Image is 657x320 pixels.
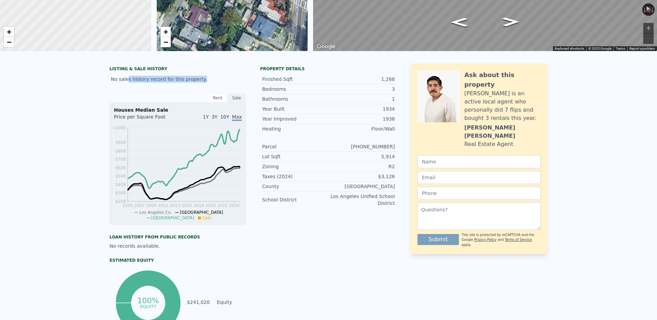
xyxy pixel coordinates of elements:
[328,86,395,93] div: 3
[208,94,227,102] div: Rent
[4,27,14,37] a: Zoom in
[194,203,204,208] tspan: 2018
[216,298,246,306] td: Equity
[182,203,192,208] tspan: 2015
[170,203,180,208] tspan: 2013
[134,203,145,208] tspan: 2007
[262,115,328,122] div: Year Improved
[328,115,395,122] div: 1938
[4,37,14,47] a: Zoom out
[140,304,156,309] tspan: equity
[616,47,625,50] a: Terms (opens in new tab)
[462,233,541,247] div: This site is protected by reCAPTCHA and the Google and apply.
[643,23,654,33] button: Zoom in
[328,143,395,150] div: [PHONE_NUMBER]
[464,89,541,122] div: [PERSON_NAME] is an active local agent who personally did 7 flips and bought 3 rentals this year.
[232,114,242,121] span: Max
[137,296,159,305] tspan: 100%
[115,182,126,187] tspan: $408
[262,173,328,180] div: Taxes (2024)
[555,46,584,51] button: Keyboard shortcuts
[328,125,395,132] div: Floor/Wall
[163,38,168,46] span: −
[262,153,328,160] div: Lot Sqft
[220,114,229,120] span: 10Y
[642,3,646,16] button: Rotate counterclockwise
[115,199,126,204] tspan: $208
[180,210,223,215] span: [GEOGRAPHIC_DATA]
[315,42,337,51] a: Open this area in Google Maps (opens a new window)
[464,124,541,140] div: [PERSON_NAME] [PERSON_NAME]
[203,114,209,120] span: 1Y
[109,73,246,85] div: No sales history record for this property.
[227,94,246,102] div: Sale
[114,107,242,113] div: Houses Median Sale
[114,113,178,124] div: Price per Square Foot
[115,149,126,153] tspan: $808
[474,238,497,242] a: Privacy Policy
[464,70,541,89] div: Ask about this property
[115,165,126,170] tspan: $608
[262,96,328,102] div: Bathrooms
[315,42,337,51] img: Google
[160,37,171,47] a: Zoom out
[7,27,11,36] span: +
[109,234,246,240] div: Loan history from public records
[262,86,328,93] div: Bedrooms
[229,203,240,208] tspan: 2024
[262,143,328,150] div: Parcel
[328,163,395,170] div: R2
[328,183,395,190] div: [GEOGRAPHIC_DATA]
[211,114,217,120] span: 3Y
[417,234,459,245] button: Submit
[109,258,246,263] div: Estimated Equity
[205,203,216,208] tspan: 2020
[115,140,126,145] tspan: $908
[260,66,397,72] div: Property details
[203,216,211,220] span: Sale
[328,193,395,207] div: Los Angeles Unified School District
[262,163,328,170] div: Zoning
[115,190,126,195] tspan: $308
[262,106,328,112] div: Year Built
[464,140,513,148] div: Real Estate Agent
[160,27,171,37] a: Zoom in
[146,203,157,208] tspan: 2009
[328,96,395,102] div: 1
[7,38,11,46] span: −
[629,47,655,50] a: Report a problem
[151,216,194,220] span: [GEOGRAPHIC_DATA]
[217,203,228,208] tspan: 2022
[417,171,541,184] input: Email
[109,243,246,249] div: No records available.
[109,66,246,73] div: LISTING & SALE HISTORY
[643,34,654,44] button: Zoom out
[115,157,126,162] tspan: $708
[643,3,654,16] button: Reset the view
[186,298,210,306] td: $241,020
[505,238,532,242] a: Terms of Service
[113,125,126,130] tspan: $1083
[328,153,395,160] div: 5,914
[328,76,395,83] div: 1,268
[328,173,395,180] div: $3,126
[262,196,328,203] div: School District
[123,203,133,208] tspan: 2005
[262,125,328,132] div: Heating
[417,187,541,200] input: Phone
[158,203,169,208] tspan: 2011
[328,106,395,112] div: 1934
[163,27,168,36] span: +
[262,183,328,190] div: County
[444,16,475,29] path: Go East, Berkeley Ave
[417,155,541,168] input: Name
[262,76,328,83] div: Finished Sqft
[588,47,611,50] span: © 2025 Google
[139,210,172,215] span: Los Angeles Co.
[115,174,126,179] tspan: $508
[494,15,527,28] path: Go Northwest, Berkeley Ave
[651,3,655,16] button: Rotate clockwise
